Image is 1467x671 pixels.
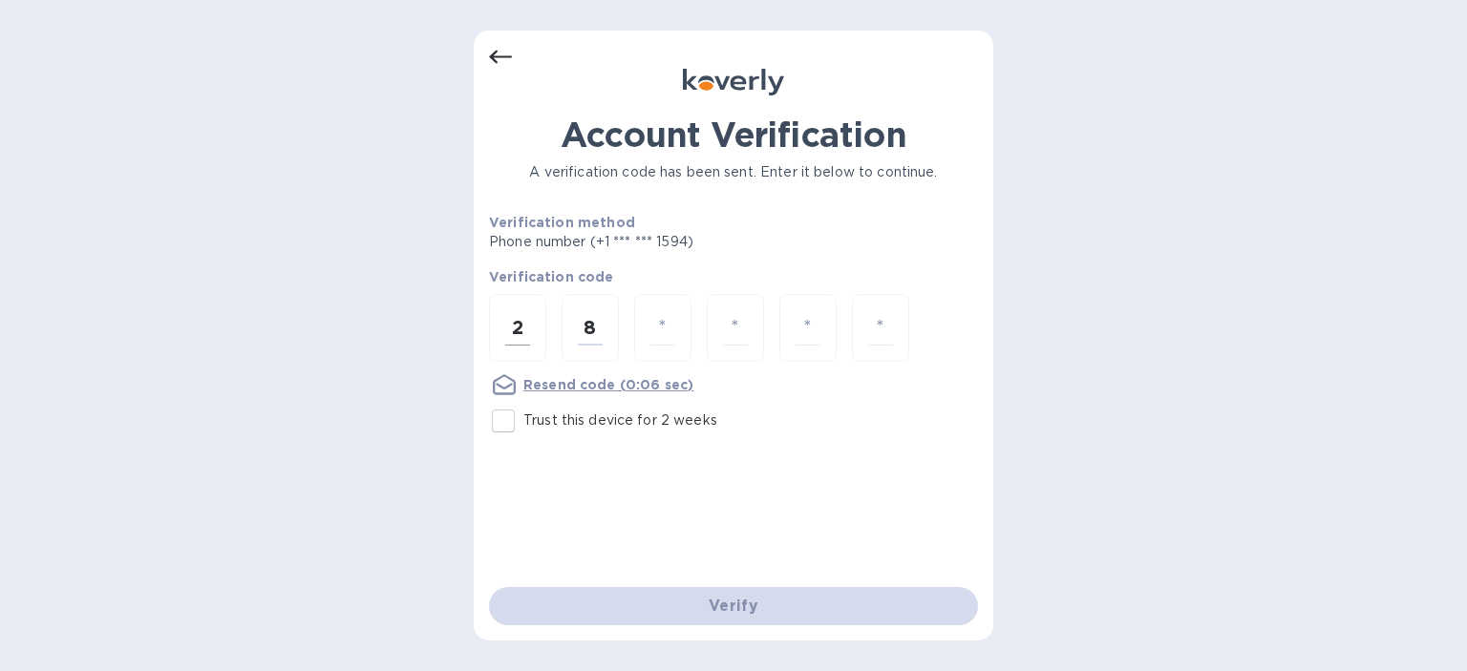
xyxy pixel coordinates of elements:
p: A verification code has been sent. Enter it below to continue. [489,162,978,182]
h1: Account Verification [489,115,978,155]
p: Trust this device for 2 weeks [523,410,717,430]
p: Phone number (+1 *** *** 1594) [489,232,840,252]
b: Verification method [489,215,635,230]
p: Verification code [489,267,978,286]
u: Resend code (0:06 sec) [523,377,693,392]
